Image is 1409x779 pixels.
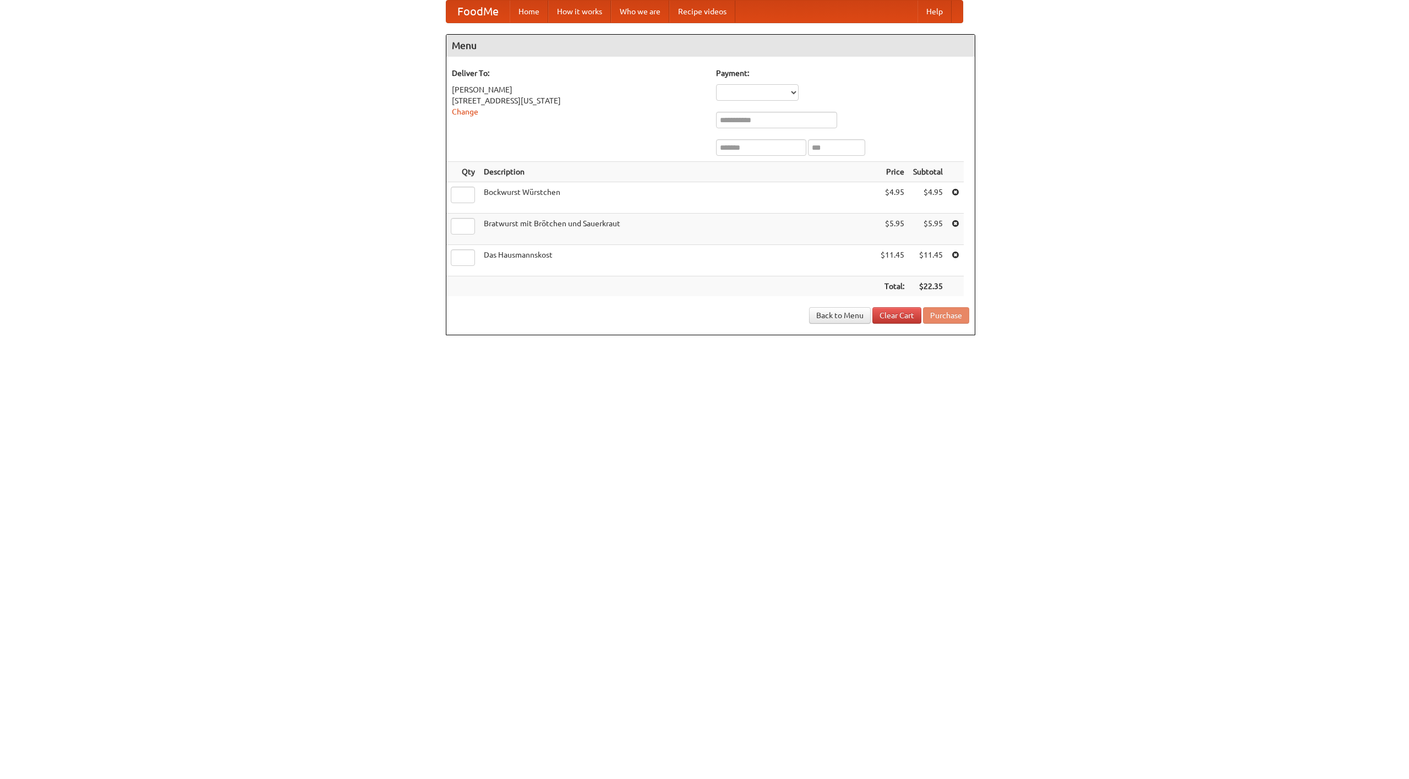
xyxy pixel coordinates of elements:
[909,214,947,245] td: $5.95
[446,162,479,182] th: Qty
[510,1,548,23] a: Home
[446,1,510,23] a: FoodMe
[923,307,969,324] button: Purchase
[452,107,478,116] a: Change
[909,162,947,182] th: Subtotal
[918,1,952,23] a: Help
[716,68,969,79] h5: Payment:
[452,95,705,106] div: [STREET_ADDRESS][US_STATE]
[909,182,947,214] td: $4.95
[876,276,909,297] th: Total:
[876,182,909,214] td: $4.95
[876,214,909,245] td: $5.95
[479,182,876,214] td: Bockwurst Würstchen
[548,1,611,23] a: How it works
[446,35,975,57] h4: Menu
[809,307,871,324] a: Back to Menu
[479,162,876,182] th: Description
[876,245,909,276] td: $11.45
[611,1,669,23] a: Who we are
[909,276,947,297] th: $22.35
[669,1,735,23] a: Recipe videos
[479,245,876,276] td: Das Hausmannskost
[479,214,876,245] td: Bratwurst mit Brötchen und Sauerkraut
[452,84,705,95] div: [PERSON_NAME]
[909,245,947,276] td: $11.45
[452,68,705,79] h5: Deliver To:
[872,307,921,324] a: Clear Cart
[876,162,909,182] th: Price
